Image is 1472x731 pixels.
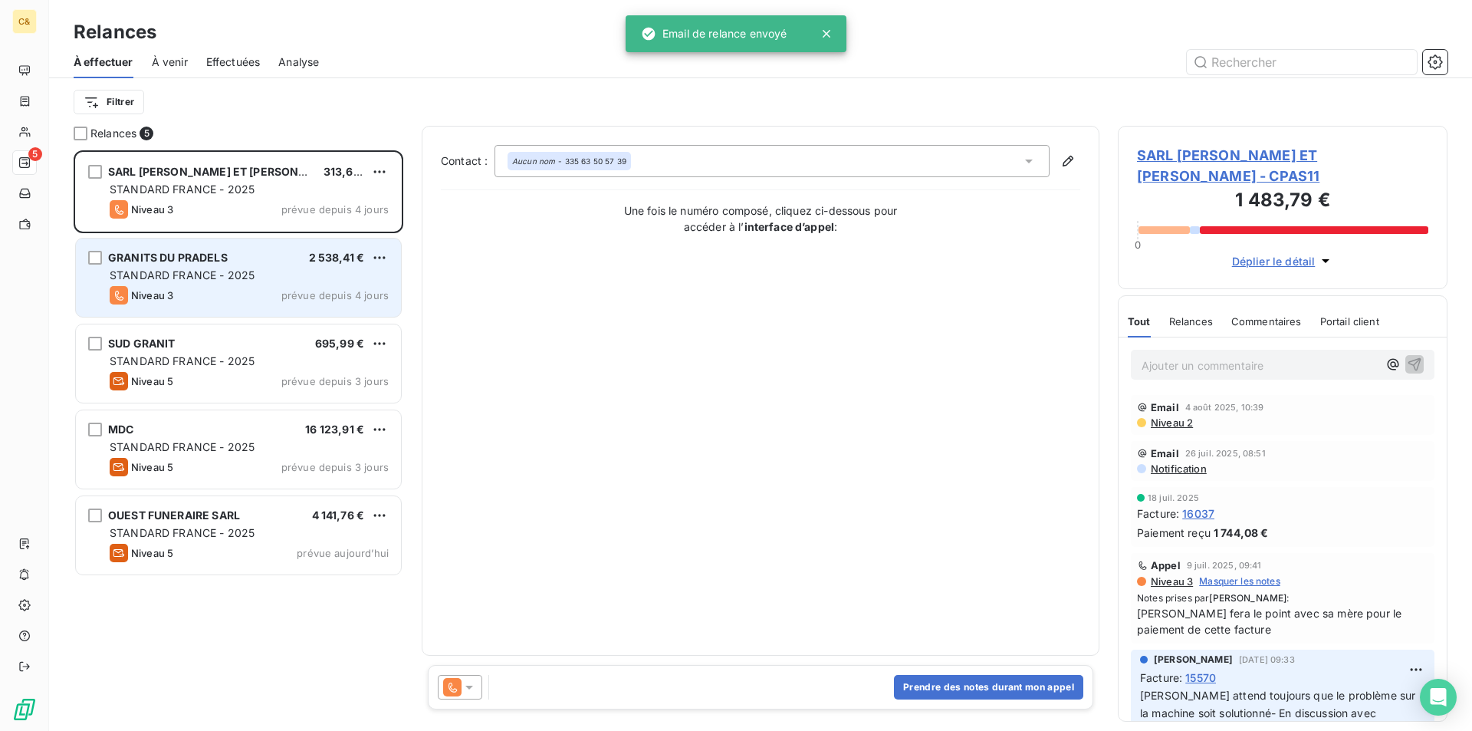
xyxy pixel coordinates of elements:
[110,183,255,196] span: STANDARD FRANCE - 2025
[108,509,240,522] span: OUEST FUNERAIRE SARL
[1420,679,1457,716] div: Open Intercom Messenger
[110,354,255,367] span: STANDARD FRANCE - 2025
[74,18,156,46] h3: Relances
[1154,653,1233,667] span: [PERSON_NAME]
[131,375,173,387] span: Niveau 5
[74,150,403,731] div: grid
[74,54,133,70] span: À effectuer
[1137,505,1179,522] span: Facture :
[1151,447,1179,459] span: Email
[315,337,364,350] span: 695,99 €
[1239,655,1295,664] span: [DATE] 09:33
[108,423,133,436] span: MDC
[305,423,364,436] span: 16 123,91 €
[441,153,495,169] label: Contact :
[140,127,153,140] span: 5
[1199,575,1280,588] span: Masquer les notes
[108,251,228,264] span: GRANITS DU PRADELS
[90,126,136,141] span: Relances
[108,337,176,350] span: SUD GRANIT
[1169,315,1213,328] span: Relances
[1137,145,1428,186] span: SARL [PERSON_NAME] ET [PERSON_NAME] - CPAS11
[281,461,389,473] span: prévue depuis 3 jours
[1135,239,1141,251] span: 0
[1137,186,1428,217] h3: 1 483,79 €
[1185,670,1216,686] span: 15570
[1137,591,1428,605] span: Notes prises par :
[309,251,365,264] span: 2 538,41 €
[1148,493,1199,502] span: 18 juil. 2025
[607,203,914,235] p: Une fois le numéro composé, cliquez ci-dessous pour accéder à l’ :
[1182,505,1214,522] span: 16037
[297,547,389,559] span: prévue aujourd’hui
[1185,403,1264,412] span: 4 août 2025, 10:39
[108,165,341,178] span: SARL [PERSON_NAME] ET [PERSON_NAME]
[1140,670,1182,686] span: Facture :
[1227,252,1339,270] button: Déplier le détail
[512,156,626,166] div: - 335 63 50 57 39
[74,90,144,114] button: Filtrer
[110,268,255,282] span: STANDARD FRANCE - 2025
[512,156,555,166] em: Aucun nom
[152,54,188,70] span: À venir
[131,289,173,301] span: Niveau 3
[1232,253,1316,269] span: Déplier le détail
[281,203,389,216] span: prévue depuis 4 jours
[1187,561,1262,570] span: 9 juil. 2025, 09:41
[744,220,835,233] strong: interface d’appel
[131,461,173,473] span: Niveau 5
[1209,592,1286,604] span: [PERSON_NAME]
[1320,315,1379,328] span: Portail client
[1185,449,1266,458] span: 26 juil. 2025, 08:51
[1137,525,1211,541] span: Paiement reçu
[1231,315,1302,328] span: Commentaires
[28,147,42,161] span: 5
[1151,401,1179,413] span: Email
[312,509,365,522] span: 4 141,76 €
[12,150,36,175] a: 5
[278,54,319,70] span: Analyse
[131,547,173,559] span: Niveau 5
[641,20,787,48] div: Email de relance envoyé
[110,440,255,453] span: STANDARD FRANCE - 2025
[206,54,261,70] span: Effectuées
[1128,315,1151,328] span: Tout
[324,165,370,178] span: 313,69 €
[1149,575,1193,588] span: Niveau 3
[1149,463,1207,475] span: Notification
[1137,605,1428,637] span: [PERSON_NAME] fera le point avec sa mère pour le paiement de cette facture
[12,9,37,34] div: C&
[1214,525,1269,541] span: 1 744,08 €
[281,289,389,301] span: prévue depuis 4 jours
[12,697,37,722] img: Logo LeanPay
[1151,559,1181,571] span: Appel
[1187,50,1417,74] input: Rechercher
[894,675,1083,700] button: Prendre des notes durant mon appel
[1149,417,1193,429] span: Niveau 2
[281,375,389,387] span: prévue depuis 3 jours
[110,526,255,539] span: STANDARD FRANCE - 2025
[131,203,173,216] span: Niveau 3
